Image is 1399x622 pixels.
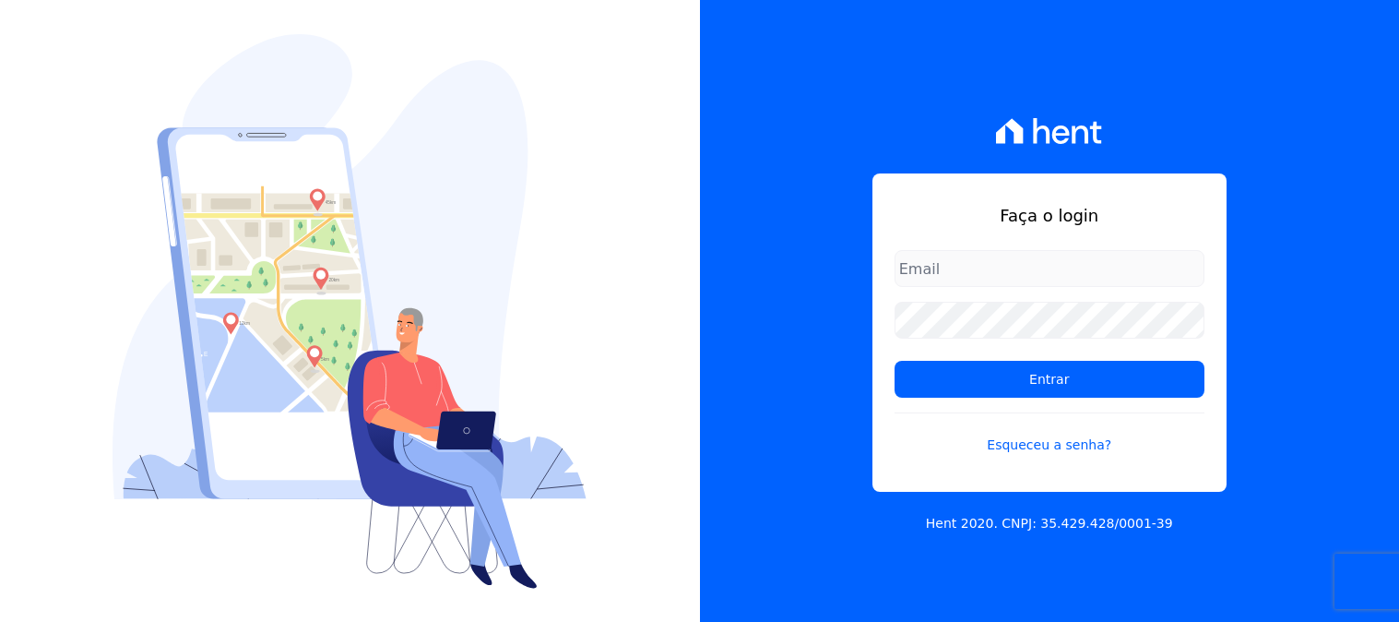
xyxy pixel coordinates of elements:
input: Entrar [895,361,1204,398]
input: Email [895,250,1204,287]
a: Esqueceu a senha? [895,413,1204,455]
h1: Faça o login [895,203,1204,228]
p: Hent 2020. CNPJ: 35.429.428/0001-39 [926,514,1173,533]
img: Login [113,34,587,589]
